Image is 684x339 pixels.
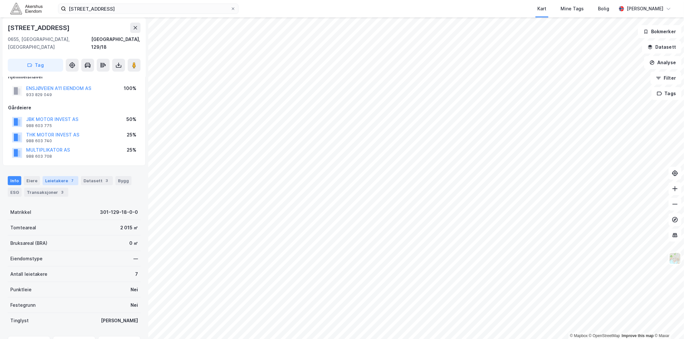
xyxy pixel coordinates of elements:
[652,308,684,339] div: Kontrollprogram for chat
[651,87,681,100] button: Tags
[59,189,66,195] div: 3
[10,239,47,247] div: Bruksareal (BRA)
[644,56,681,69] button: Analyse
[10,301,35,309] div: Festegrunn
[652,308,684,339] iframe: Chat Widget
[622,334,654,338] a: Improve this map
[8,188,22,197] div: ESG
[24,188,68,197] div: Transaksjoner
[24,176,40,185] div: Eiere
[537,5,546,13] div: Kart
[8,35,91,51] div: 0655, [GEOGRAPHIC_DATA], [GEOGRAPHIC_DATA]
[570,334,588,338] a: Mapbox
[127,131,136,139] div: 25%
[627,5,663,13] div: [PERSON_NAME]
[10,224,36,232] div: Tomteareal
[26,154,52,159] div: 988 603 708
[10,317,29,324] div: Tinglyst
[10,286,32,294] div: Punktleie
[135,270,138,278] div: 7
[120,224,138,232] div: 2 015 ㎡
[43,176,78,185] div: Leietakere
[101,317,138,324] div: [PERSON_NAME]
[131,301,138,309] div: Nei
[81,176,113,185] div: Datasett
[115,176,132,185] div: Bygg
[129,239,138,247] div: 0 ㎡
[8,176,21,185] div: Info
[650,72,681,85] button: Filter
[26,138,52,144] div: 988 603 740
[66,4,230,14] input: Søk på adresse, matrikkel, gårdeiere, leietakere eller personer
[8,104,140,112] div: Gårdeiere
[133,255,138,263] div: —
[561,5,584,13] div: Mine Tags
[69,177,76,184] div: 7
[10,270,47,278] div: Antall leietakere
[589,334,620,338] a: OpenStreetMap
[669,252,681,264] img: Z
[10,255,43,263] div: Eiendomstype
[642,41,681,54] button: Datasett
[8,59,63,72] button: Tag
[598,5,609,13] div: Bolig
[100,208,138,216] div: 301-129-18-0-0
[8,23,71,33] div: [STREET_ADDRESS]
[10,208,31,216] div: Matrikkel
[127,146,136,154] div: 25%
[126,115,136,123] div: 50%
[10,3,43,14] img: akershus-eiendom-logo.9091f326c980b4bce74ccdd9f866810c.svg
[124,85,136,92] div: 100%
[26,123,52,128] div: 988 603 775
[131,286,138,294] div: Nei
[26,92,52,97] div: 933 829 049
[91,35,141,51] div: [GEOGRAPHIC_DATA], 129/18
[638,25,681,38] button: Bokmerker
[104,177,110,184] div: 3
